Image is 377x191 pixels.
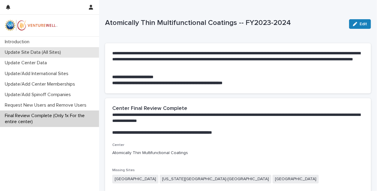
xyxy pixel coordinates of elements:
[2,50,66,55] p: Update Site Data (All Sites)
[273,175,319,183] span: [GEOGRAPHIC_DATA]
[112,168,135,172] span: Missing Sites
[2,113,99,124] p: Final Review Complete (Only 1x For the entire center)
[2,92,76,98] p: Update/Add Spinoff Companies
[160,175,271,183] span: [US_STATE][GEOGRAPHIC_DATA]-[GEOGRAPHIC_DATA]
[2,39,34,45] p: Introduction
[112,143,124,147] span: Center
[112,175,158,183] span: [GEOGRAPHIC_DATA]
[349,19,371,29] button: Edit
[2,102,91,108] p: Request New Users and Remove Users
[112,105,187,112] h2: Center Final Review Complete
[112,150,364,156] p: Atomically Thin Multifunctional Coatings
[360,22,367,26] span: Edit
[2,81,80,87] p: Update/Add Center Memberships
[2,71,73,77] p: Update/Add International Sites
[2,60,52,66] p: Update Center Data
[5,20,58,32] img: mWhVGmOKROS2pZaMU8FQ
[105,19,344,27] p: Atomically Thin Multifunctional Coatings -- FY2023-2024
